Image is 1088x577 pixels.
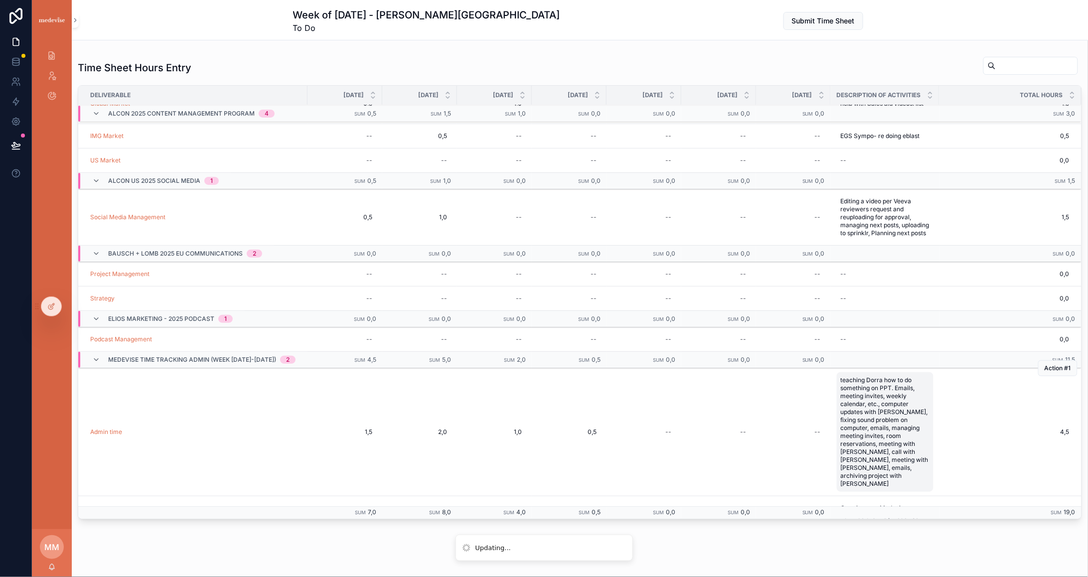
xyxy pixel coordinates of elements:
[815,428,821,436] div: --
[317,428,372,436] span: 1,5
[815,508,825,516] span: 0,0
[741,315,750,322] span: 0,0
[728,510,739,515] small: Sum
[431,112,442,117] small: Sum
[578,251,589,257] small: Sum
[467,428,522,436] span: 1,0
[815,110,825,118] span: 0,0
[366,270,372,278] div: --
[815,294,821,302] div: --
[90,428,122,436] a: Admin time
[475,543,511,553] div: Updating...
[516,250,526,257] span: 0,0
[815,315,825,322] span: 0,0
[441,270,447,278] div: --
[90,132,124,140] a: IMG Market
[210,177,213,185] div: 1
[592,508,601,516] span: 0,5
[444,110,451,118] span: 1,5
[802,251,813,257] small: Sum
[366,335,372,343] div: --
[665,132,671,140] div: --
[429,316,440,322] small: Sum
[354,178,365,184] small: Sum
[90,335,152,343] a: Podcast Management
[939,132,1070,140] span: 0,5
[542,428,597,436] span: 0,5
[792,16,855,26] span: Submit Time Sheet
[653,316,664,322] small: Sum
[815,177,825,184] span: 0,0
[442,356,451,363] span: 5,0
[740,156,746,164] div: --
[90,91,131,99] span: Deliverable
[32,40,72,118] div: scrollable content
[516,156,522,164] div: --
[741,356,750,363] span: 0,0
[517,356,526,363] span: 2,0
[665,428,671,436] div: --
[653,357,664,363] small: Sum
[1054,112,1065,117] small: Sum
[265,110,269,118] div: 4
[591,315,601,322] span: 0,0
[740,270,746,278] div: --
[516,315,526,322] span: 0,0
[503,178,514,184] small: Sum
[802,510,813,515] small: Sum
[666,356,675,363] span: 0,0
[841,156,847,164] div: --
[591,335,597,343] div: --
[516,270,522,278] div: --
[802,178,813,184] small: Sum
[653,178,664,184] small: Sum
[841,294,847,302] div: --
[443,177,451,184] span: 1,0
[354,357,365,363] small: Sum
[578,178,589,184] small: Sum
[90,156,121,164] span: US Market
[815,156,821,164] div: --
[503,510,514,515] small: Sum
[666,110,675,118] span: 0,0
[1045,364,1071,372] span: Action #1
[108,356,276,364] span: Medevise Time Tracking ADMIN (week [DATE]-[DATE])
[740,428,746,436] div: --
[108,315,214,323] span: Elios Marketing - 2025 Podcast
[1038,360,1078,376] button: Action #1
[740,132,746,140] div: --
[591,250,601,257] span: 0,0
[837,91,921,99] span: Description of Activities
[665,335,671,343] div: --
[429,251,440,257] small: Sum
[516,508,526,516] span: 4,0
[224,315,227,323] div: 1
[568,91,588,99] span: [DATE]
[815,270,821,278] div: --
[815,213,821,221] div: --
[665,156,671,164] div: --
[505,112,516,117] small: Sum
[493,91,513,99] span: [DATE]
[841,132,920,140] span: EGS Sympo- re doing eblast
[666,250,675,257] span: 0,0
[642,91,663,99] span: [DATE]
[591,156,597,164] div: --
[90,213,165,221] a: Social Media Management
[516,177,526,184] span: 0,0
[317,213,372,221] span: 0,5
[108,250,243,258] span: Bausch + Lomb 2025 EU Communications
[1068,177,1076,184] span: 1,5
[666,315,675,322] span: 0,0
[442,250,451,257] span: 0,0
[802,112,813,117] small: Sum
[728,251,739,257] small: Sum
[579,357,590,363] small: Sum
[108,177,200,185] span: Alcon US 2025 Social Media
[253,250,256,258] div: 2
[1053,251,1064,257] small: Sum
[591,177,601,184] span: 0,0
[591,294,597,302] div: --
